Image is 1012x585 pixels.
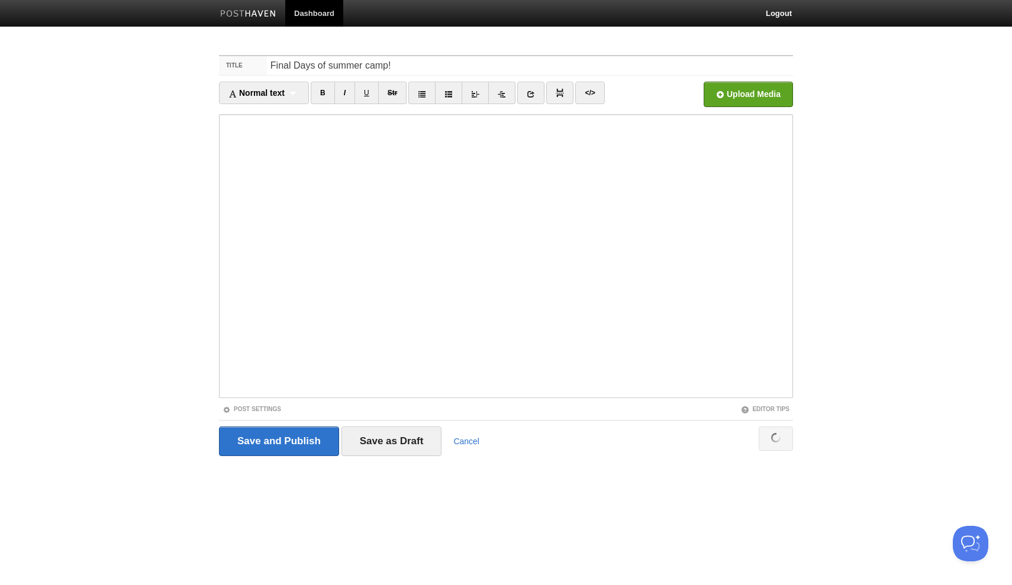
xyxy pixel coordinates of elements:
img: Posthaven-bar [220,10,276,19]
a: B [311,82,335,104]
iframe: Help Scout Beacon - Open [953,526,988,561]
a: Editor Tips [741,406,789,412]
a: </> [575,82,604,104]
input: Save and Publish [219,426,339,456]
del: Str [388,89,398,97]
span: Normal text [228,88,285,98]
input: Save as Draft [341,426,442,456]
img: loading.gif [771,433,781,442]
a: Str [378,82,407,104]
a: Post Settings [223,406,281,412]
img: pagebreak-icon.png [556,89,564,97]
a: Cancel [453,437,479,446]
a: I [334,82,355,104]
label: Title [219,56,267,75]
a: U [354,82,379,104]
